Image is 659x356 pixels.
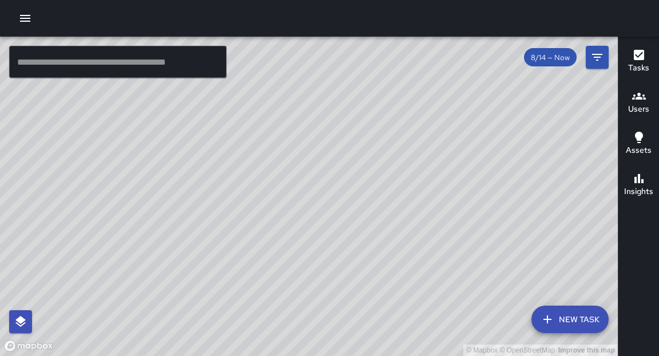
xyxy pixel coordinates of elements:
[618,124,659,165] button: Assets
[618,82,659,124] button: Users
[626,144,652,157] h6: Assets
[624,185,653,198] h6: Insights
[531,306,609,333] button: New Task
[618,41,659,82] button: Tasks
[618,165,659,206] button: Insights
[628,103,649,116] h6: Users
[628,62,649,74] h6: Tasks
[524,53,577,62] span: 8/14 — Now
[586,46,609,69] button: Filters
